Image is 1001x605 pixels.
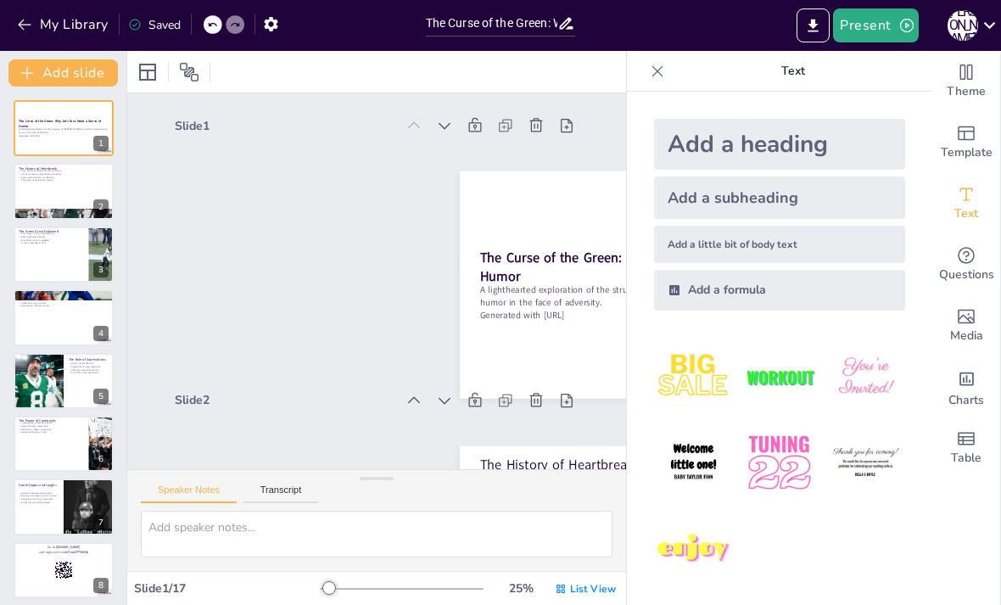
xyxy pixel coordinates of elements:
[14,163,114,219] div: 2
[948,10,978,41] div: [PERSON_NAME]
[954,204,978,223] span: Text
[56,545,81,549] strong: [DOMAIN_NAME]
[19,545,109,550] p: Go to
[19,229,84,234] p: The Green Curse Explained
[14,227,114,283] div: 3
[19,299,109,302] p: Memes and jokes unite fans
[19,295,109,299] p: Humor helps fans cope
[951,449,981,468] span: Table
[69,361,109,365] p: Quirky rituals abound
[69,365,109,368] p: Superstitions keep hope alive
[69,368,109,372] p: Hilarious anecdotes shared
[654,423,733,502] img: 4.jpeg
[19,128,109,134] p: A lighthearted exploration of the struggles of [PERSON_NAME] fans and the importance of humor in ...
[134,580,321,597] div: Slide 1 / 17
[19,178,109,182] p: The saga continues each season
[932,234,1000,295] div: Get real-time input from your audience
[14,289,114,345] div: 4
[14,479,114,535] div: 7
[947,82,986,101] span: Theme
[833,8,918,42] button: Present
[93,136,109,151] div: 1
[14,542,114,598] div: 8
[93,515,109,530] div: 7
[93,451,109,467] div: 6
[19,498,59,501] p: Keeping spirits high is essential
[93,262,109,277] div: 3
[19,172,109,176] p: Iconic moments create lasting memories
[426,11,558,36] input: Insert title
[19,292,109,297] p: Laughing Through the Pain
[19,232,84,236] p: The "curse" is a fan phenomenon
[19,238,84,242] p: Anecdotes make it relatable
[14,100,114,156] div: 1
[93,326,109,341] div: 4
[19,165,109,171] p: The History of Heartbreak
[797,8,830,42] button: Export to PowerPoint
[19,495,59,498] p: Exciting new players on the horizon
[93,199,109,215] div: 2
[8,59,118,87] button: Add slide
[19,169,109,172] p: Jets' history is filled with ups and downs
[14,353,114,409] div: 5
[932,295,1000,356] div: Add images, graphics, shapes or video
[932,356,1000,417] div: Add charts and graphs
[93,578,109,593] div: 8
[570,582,616,596] span: List View
[134,59,161,86] div: Layout
[13,11,115,38] button: My Library
[14,416,114,472] div: 6
[179,62,199,82] span: Position
[740,338,819,417] img: 2.jpeg
[948,391,984,410] span: Charts
[252,49,460,154] div: Slide 1
[141,485,237,503] button: Speaker Notes
[932,173,1000,234] div: Add text boxes
[500,580,541,597] div: 25 %
[941,143,993,162] span: Template
[19,134,109,137] p: Generated with [URL]
[654,338,733,417] img: 1.jpeg
[654,176,905,219] div: Add a subheading
[19,428,84,431] p: Gathering creates connections
[740,423,819,502] img: 5.jpeg
[826,338,905,417] img: 3.jpeg
[128,17,181,33] div: Saved
[19,424,84,428] p: Shared laughter eases pain
[19,176,109,179] p: Fans embrace humor in adversity
[19,242,84,245] p: A rite of passage for fans
[19,501,59,504] p: Bright future could be ahead
[932,112,1000,173] div: Add ready made slides
[654,119,905,170] div: Add a heading
[69,371,109,374] p: Fun adds to the experience
[19,120,101,129] strong: The Curse of the Green: Why Jets Fans Need a Sense of Humor
[939,266,994,284] span: Questions
[93,389,109,404] div: 5
[19,422,84,425] p: Camaraderie strengthens bonds
[932,51,1000,112] div: Change the overall theme
[243,485,319,503] button: Transcript
[948,8,978,42] button: [PERSON_NAME]
[654,226,905,263] div: Add a little bit of body text
[141,300,349,405] div: Slide 2
[69,356,109,361] p: The Role of Superstitions
[19,550,109,555] p: and login with code
[671,51,915,92] p: Text
[19,418,84,423] p: The Power of Community
[19,491,59,495] p: Hope for improvement remains
[19,431,84,434] p: Social media plays a role
[654,270,905,311] div: Add a formula
[19,305,109,308] p: Showcasing the best memes
[19,301,109,305] p: Celebrating rare victories
[654,510,733,589] img: 7.jpeg
[19,235,84,238] p: Absurd theories abound
[826,423,905,502] img: 6.jpeg
[932,417,1000,479] div: Add a table
[950,327,983,345] span: Media
[19,483,59,488] p: Future Hopes and Laughs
